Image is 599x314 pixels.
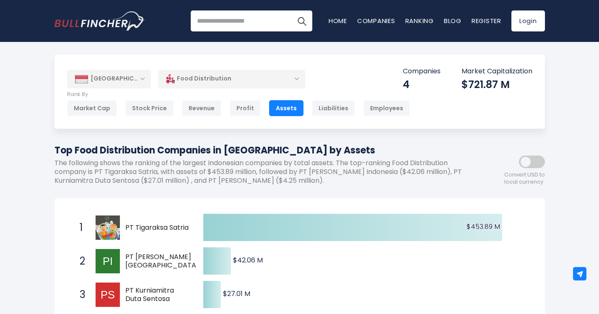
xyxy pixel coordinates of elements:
span: PT Tigaraksa Satria [125,223,189,232]
p: Companies [403,67,441,76]
span: 2 [75,254,84,268]
div: [GEOGRAPHIC_DATA] [67,70,151,88]
div: Market Cap [67,100,117,116]
span: 3 [75,288,84,302]
div: Food Distribution [158,69,305,88]
a: Companies [357,16,395,25]
div: Assets [269,100,303,116]
text: $42.06 M [233,255,263,265]
img: PT Kurniamitra Duta Sentosa [96,283,120,307]
span: PT [PERSON_NAME] [GEOGRAPHIC_DATA] [125,253,199,270]
button: Search [291,10,312,31]
div: $721.87 M [462,78,532,91]
img: PT Tigaraksa Satria [96,215,120,240]
a: Home [329,16,347,25]
a: Login [511,10,545,31]
div: Revenue [182,100,221,116]
a: Blog [444,16,462,25]
div: Liabilities [312,100,355,116]
span: 1 [75,221,84,235]
div: Employees [363,100,410,116]
span: PT Kurniamitra Duta Sentosa [125,286,189,304]
a: Go to homepage [54,11,145,31]
p: Market Capitalization [462,67,532,76]
div: 4 [403,78,441,91]
text: $453.89 M [467,222,500,231]
span: Convert USD to local currency [504,171,545,186]
div: Stock Price [125,100,174,116]
p: Rank By [67,91,410,98]
a: Register [472,16,501,25]
a: Ranking [405,16,434,25]
img: PT Segar Kumala Indonesia [96,249,120,273]
img: Bullfincher logo [54,11,145,31]
div: Profit [230,100,261,116]
text: $27.01 M [223,289,250,298]
p: The following shows the ranking of the largest Indonesian companies by total assets. The top-rank... [54,159,469,185]
h1: Top Food Distribution Companies in [GEOGRAPHIC_DATA] by Assets [54,143,469,157]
